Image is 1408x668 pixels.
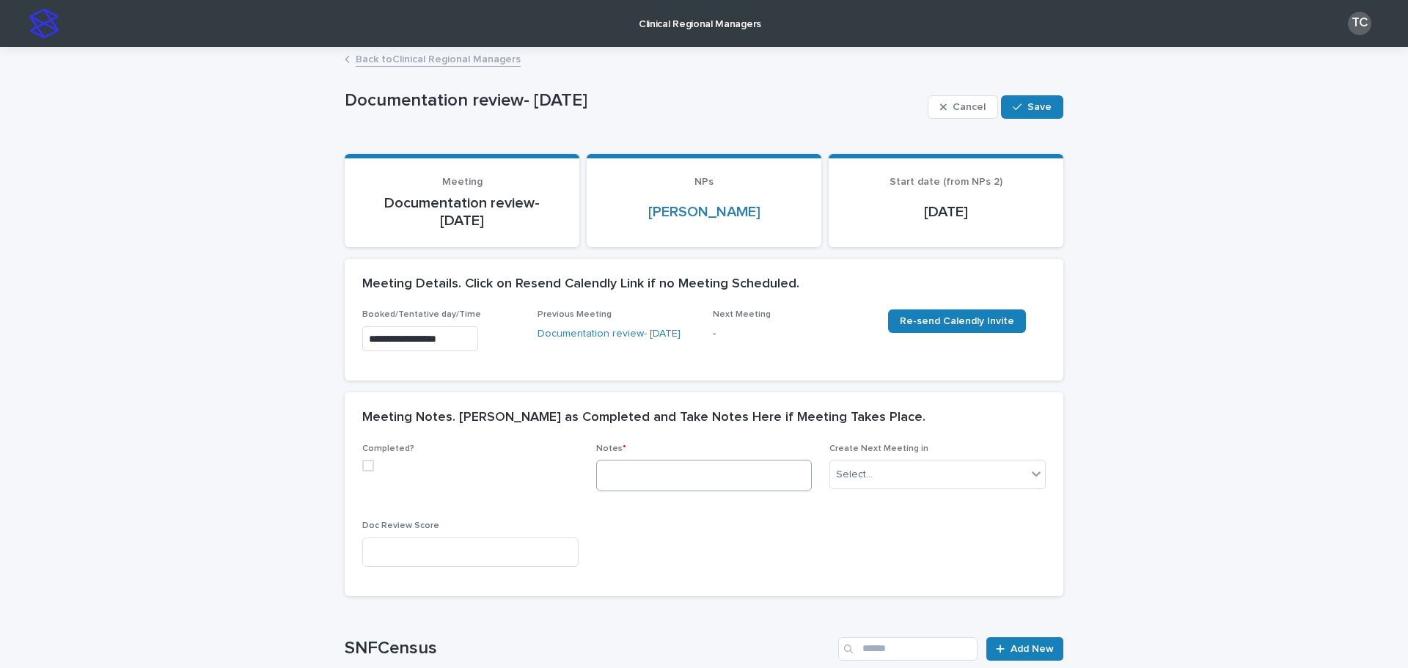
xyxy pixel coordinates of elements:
[538,326,681,342] a: Documentation review- [DATE]
[846,203,1046,221] p: [DATE]
[1348,12,1371,35] div: TC
[362,521,439,530] span: Doc Review Score
[362,410,925,426] h2: Meeting Notes. [PERSON_NAME] as Completed and Take Notes Here if Meeting Takes Place.
[953,102,986,112] span: Cancel
[29,9,59,38] img: stacker-logo-s-only.png
[442,177,483,187] span: Meeting
[694,177,714,187] span: NPs
[362,444,414,453] span: Completed?
[1011,644,1054,654] span: Add New
[888,309,1026,333] a: Re-send Calendly Invite
[356,50,521,67] a: Back toClinical Regional Managers
[596,444,626,453] span: Notes
[345,90,922,111] p: Documentation review- [DATE]
[713,326,870,342] p: -
[928,95,998,119] button: Cancel
[362,194,562,230] p: Documentation review- [DATE]
[838,637,978,661] input: Search
[362,276,799,293] h2: Meeting Details. Click on Resend Calendly Link if no Meeting Scheduled.
[986,637,1063,661] a: Add New
[829,444,928,453] span: Create Next Meeting in
[1027,102,1052,112] span: Save
[362,310,481,319] span: Booked/Tentative day/Time
[1001,95,1063,119] button: Save
[713,310,771,319] span: Next Meeting
[890,177,1002,187] span: Start date (from NPs 2)
[836,467,873,482] div: Select...
[345,638,832,659] h1: SNFCensus
[900,316,1014,326] span: Re-send Calendly Invite
[648,203,760,221] a: [PERSON_NAME]
[538,310,612,319] span: Previous Meeting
